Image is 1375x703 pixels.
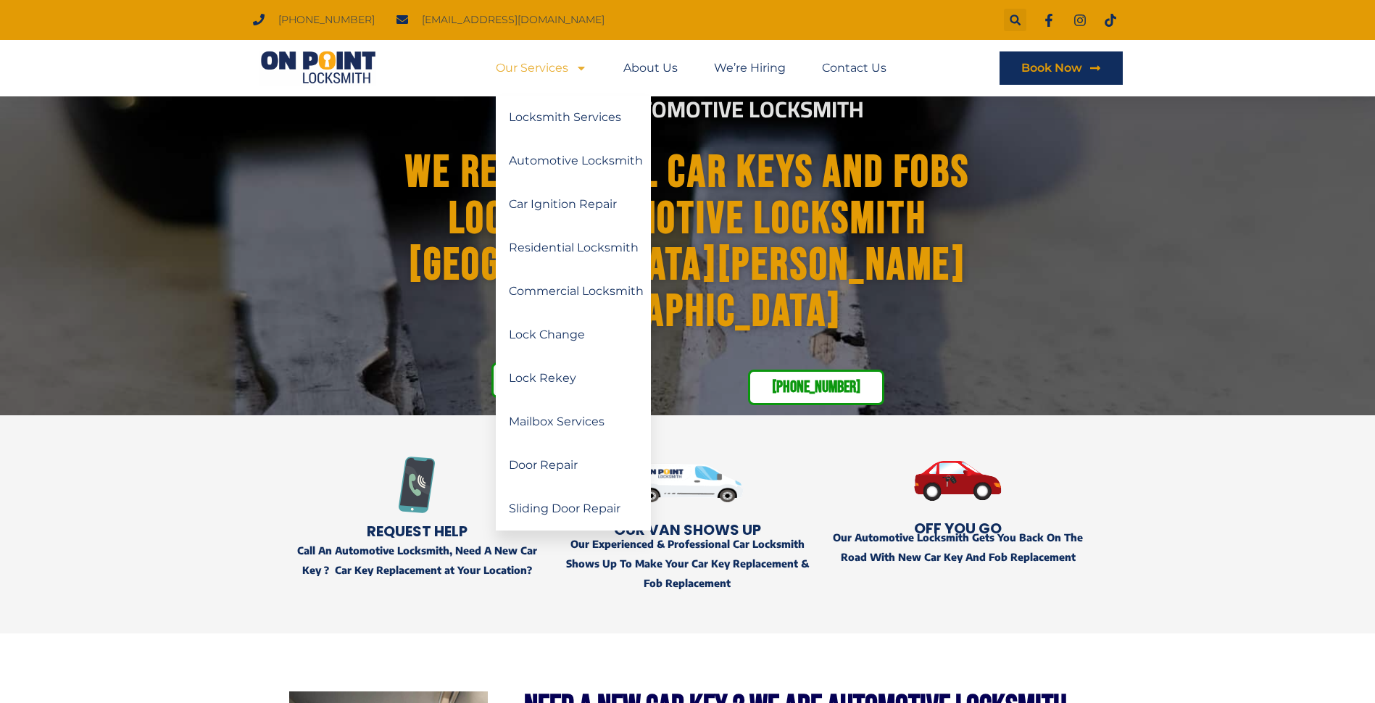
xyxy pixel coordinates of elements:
[560,534,815,594] p: Our Experienced & Professional Car Locksmith Shows Up To Make Your Car Key Replacement & Fob Repl...
[491,362,613,398] a: Book service!
[496,51,886,85] nav: Menu
[496,96,651,139] a: Locksmith Services
[275,10,375,30] span: [PHONE_NUMBER]
[714,51,786,85] a: We’re Hiring
[496,183,651,226] a: Car Ignition Repair
[496,139,651,183] a: Automotive Locksmith
[496,357,651,400] a: Lock Rekey
[830,528,1086,567] p: Our Automotive Locksmith Gets You Back On The Road With New Car Key And Fob Replacement
[1004,9,1026,31] div: Search
[748,370,884,405] a: [PHONE_NUMBER]
[631,437,744,528] img: Automotive Locksmith - Pitt Meadows, BC 1
[830,437,1086,525] img: Automotive Locksmith - Pitt Meadows, BC 2
[1000,51,1123,85] a: Book Now
[289,541,545,580] p: Call An Automotive Locksmith, Need A New Car Key ? Car Key Replacement at Your Location?
[496,51,587,85] a: Our Services
[1021,62,1082,74] span: Book Now
[496,96,651,531] ul: Our Services
[389,457,445,513] img: Call for Emergency Locksmith Services Help in Coquitlam Tri-cities
[496,226,651,270] a: Residential Locksmith
[496,487,651,531] a: Sliding Door Repair
[830,521,1086,536] h2: Off You Go
[772,379,860,396] span: [PHONE_NUMBER]
[289,524,545,538] h2: Request Help
[822,51,886,85] a: Contact Us
[560,523,815,537] h2: OUR VAN Shows Up
[297,150,1079,336] h1: We Replace all Car Keys and Fobs Local Automotive Locksmith [GEOGRAPHIC_DATA][PERSON_NAME][GEOGRA...
[287,99,1089,121] h2: Licensed Automotive Locksmith
[496,313,651,357] a: Lock Change
[418,10,605,30] span: [EMAIL_ADDRESS][DOMAIN_NAME]
[496,444,651,487] a: Door Repair
[496,400,651,444] a: Mailbox Services
[496,270,651,313] a: Commercial Locksmith
[623,51,678,85] a: About Us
